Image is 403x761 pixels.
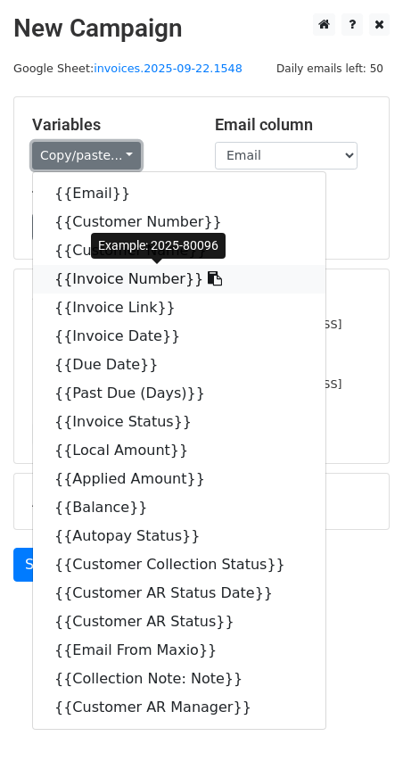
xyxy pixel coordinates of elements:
[33,208,325,236] a: {{Customer Number}}
[33,379,325,408] a: {{Past Due (Days)}}
[314,675,403,761] iframe: Chat Widget
[32,115,188,135] h5: Variables
[215,115,371,135] h5: Email column
[270,59,390,79] span: Daily emails left: 50
[33,579,325,608] a: {{Customer AR Status Date}}
[33,493,325,522] a: {{Balance}}
[33,522,325,550] a: {{Autopay Status}}
[33,351,325,379] a: {{Due Date}}
[91,233,226,259] div: Example: 2025-80096
[33,465,325,493] a: {{Applied Amount}}
[33,265,325,294] a: {{Invoice Number}}
[33,294,325,322] a: {{Invoice Link}}
[33,436,325,465] a: {{Local Amount}}
[33,608,325,636] a: {{Customer AR Status}}
[33,636,325,665] a: {{Email From Maxio}}
[33,665,325,693] a: {{Collection Note: Note}}
[13,62,243,75] small: Google Sheet:
[94,62,243,75] a: invoices.2025-09-22.1548
[270,62,390,75] a: Daily emails left: 50
[33,550,325,579] a: {{Customer Collection Status}}
[33,693,325,722] a: {{Customer AR Manager}}
[13,548,72,582] a: Send
[33,322,325,351] a: {{Invoice Date}}
[33,179,325,208] a: {{Email}}
[33,408,325,436] a: {{Invoice Status}}
[33,236,325,265] a: {{Customer Name}}
[32,142,141,170] a: Copy/paste...
[13,13,390,44] h2: New Campaign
